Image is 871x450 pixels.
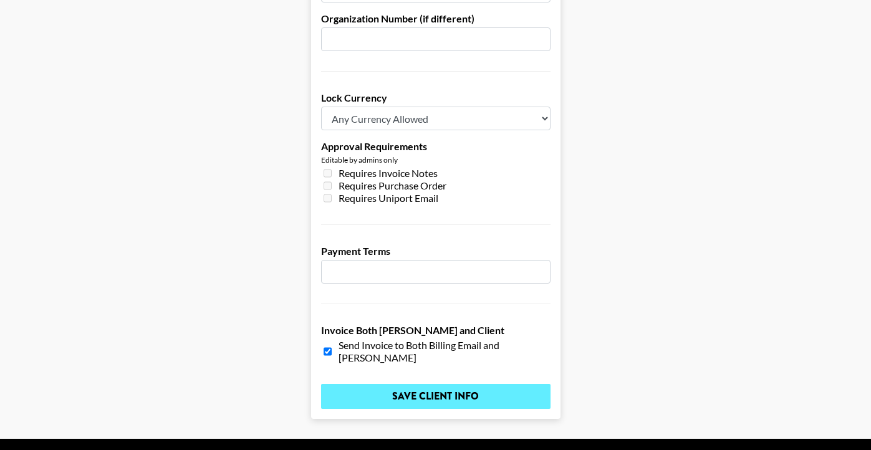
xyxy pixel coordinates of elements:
label: Approval Requirements [321,140,551,153]
span: Requires Uniport Email [339,192,438,204]
label: Organization Number (if different) [321,12,551,25]
input: Save Client Info [321,384,551,409]
div: Editable by admins only [321,155,551,165]
label: Invoice Both [PERSON_NAME] and Client [321,324,551,337]
label: Payment Terms [321,245,551,257]
span: Send Invoice to Both Billing Email and [PERSON_NAME] [339,339,551,364]
span: Requires Purchase Order [339,180,446,192]
label: Lock Currency [321,92,551,104]
span: Requires Invoice Notes [339,167,438,180]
